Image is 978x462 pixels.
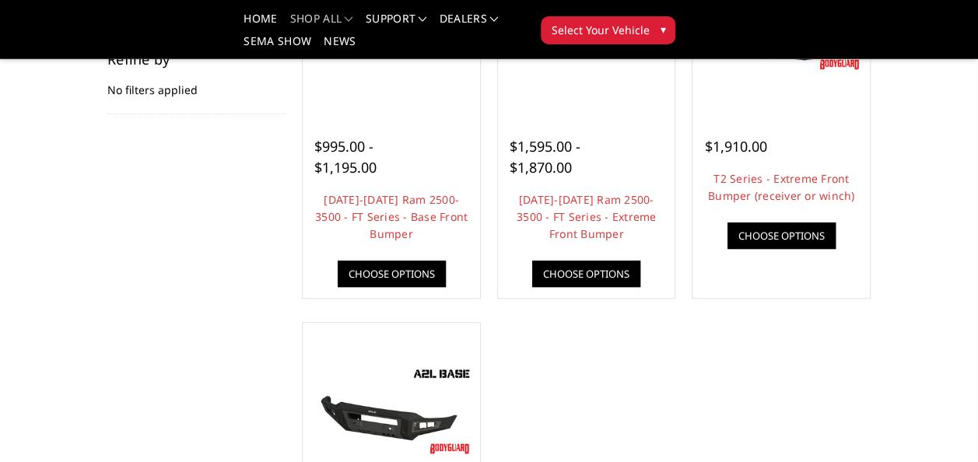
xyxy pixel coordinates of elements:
a: Support [366,13,427,36]
span: Select Your Vehicle [551,22,649,38]
span: $1,595.00 - $1,870.00 [510,137,580,177]
a: Dealers [440,13,499,36]
a: Choose Options [532,261,640,287]
a: [DATE]-[DATE] Ram 2500-3500 - FT Series - Base Front Bumper [315,192,468,241]
div: No filters applied [107,52,286,114]
span: ▾ [660,21,665,37]
a: SEMA Show [244,36,311,58]
a: Choose Options [727,222,836,249]
h5: Refine by [107,52,286,66]
button: Select Your Vehicle [541,16,675,44]
a: shop all [290,13,353,36]
a: Home [244,13,277,36]
span: $995.00 - $1,195.00 [314,137,377,177]
a: [DATE]-[DATE] Ram 2500-3500 - FT Series - Extreme Front Bumper [517,192,657,241]
a: Choose Options [338,261,446,287]
span: $1,910.00 [704,137,766,156]
img: A2L Series - Base Front Bumper (Non Winch) [307,363,476,458]
a: T2 Series - Extreme Front Bumper (receiver or winch) [708,171,855,203]
a: News [324,36,356,58]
